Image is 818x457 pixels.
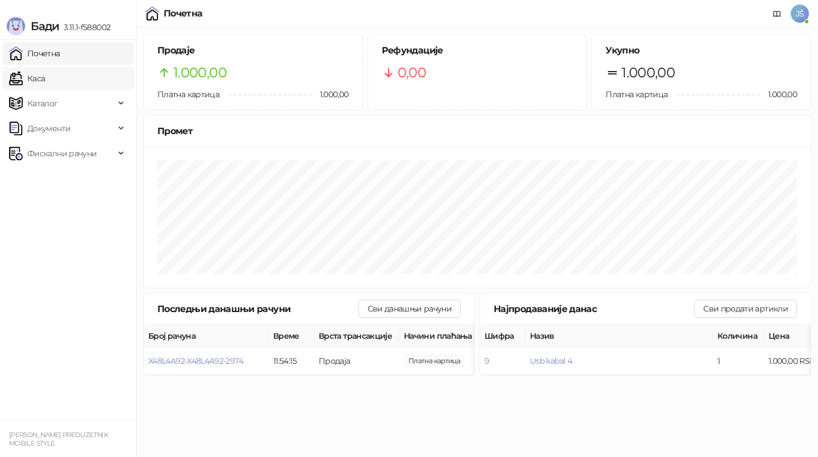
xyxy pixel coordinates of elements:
img: Logo [7,17,25,35]
button: Сви данашњи рачуни [358,300,461,318]
button: X48L4A92-X48L4A92-2974 [148,356,243,366]
button: 9 [485,356,489,366]
button: Сви продати артикли [694,300,797,318]
td: 11:54:15 [269,347,314,375]
span: 1.000,00 [621,62,675,84]
span: 3.11.1-f588002 [59,22,110,32]
h5: Продаје [157,44,349,57]
span: 1.000,00 [173,62,227,84]
th: Назив [525,325,713,347]
span: 0,00 [398,62,426,84]
span: Платна картица [157,89,219,99]
th: Врста трансакције [314,325,399,347]
span: 1.000,00 [404,355,465,367]
a: Каса [9,67,45,90]
span: Фискални рачуни [27,142,97,165]
small: [PERSON_NAME] PREDUZETNIK MOBILE STYLE [9,431,108,447]
th: Шифра [480,325,525,347]
td: Продаја [314,347,399,375]
span: 1.000,00 [760,88,797,101]
button: Usb kabal 4 [530,356,572,366]
span: JŠ [791,5,809,23]
span: Бади [31,19,59,33]
a: Документација [768,5,786,23]
span: Каталог [27,92,58,115]
th: Начини плаћања [399,325,513,347]
a: Почетна [9,42,60,65]
span: Платна картица [606,89,667,99]
div: Последњи данашњи рачуни [157,302,358,316]
th: Количина [713,325,764,347]
th: Време [269,325,314,347]
h5: Укупно [606,44,797,57]
div: Промет [157,124,797,138]
span: Документи [27,117,70,140]
th: Број рачуна [144,325,269,347]
h5: Рефундације [382,44,573,57]
td: 1 [713,347,764,375]
span: 1.000,00 [312,88,349,101]
div: Најпродаваније данас [494,302,694,316]
div: Почетна [164,9,203,18]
